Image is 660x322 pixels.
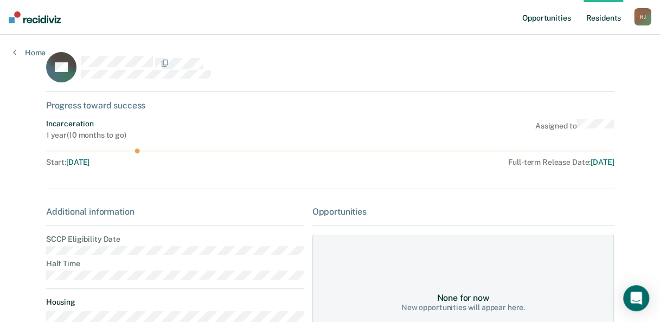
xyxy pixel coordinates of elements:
[634,8,651,25] button: HJ
[46,119,126,128] div: Incarceration
[46,235,304,244] dt: SCCP Eligibility Date
[401,303,525,312] div: New opportunities will appear here.
[66,158,89,166] span: [DATE]
[13,48,46,57] a: Home
[46,100,614,111] div: Progress toward success
[312,207,614,217] div: Opportunities
[437,293,489,303] div: None for now
[301,158,614,167] div: Full-term Release Date :
[46,259,304,268] dt: Half Time
[46,131,126,140] div: 1 year ( 10 months to go )
[46,207,304,217] div: Additional information
[46,158,297,167] div: Start :
[46,298,304,307] dt: Housing
[9,11,61,23] img: Recidiviz
[634,8,651,25] div: H J
[623,285,649,311] div: Open Intercom Messenger
[591,158,614,166] span: [DATE]
[535,119,614,140] div: Assigned to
